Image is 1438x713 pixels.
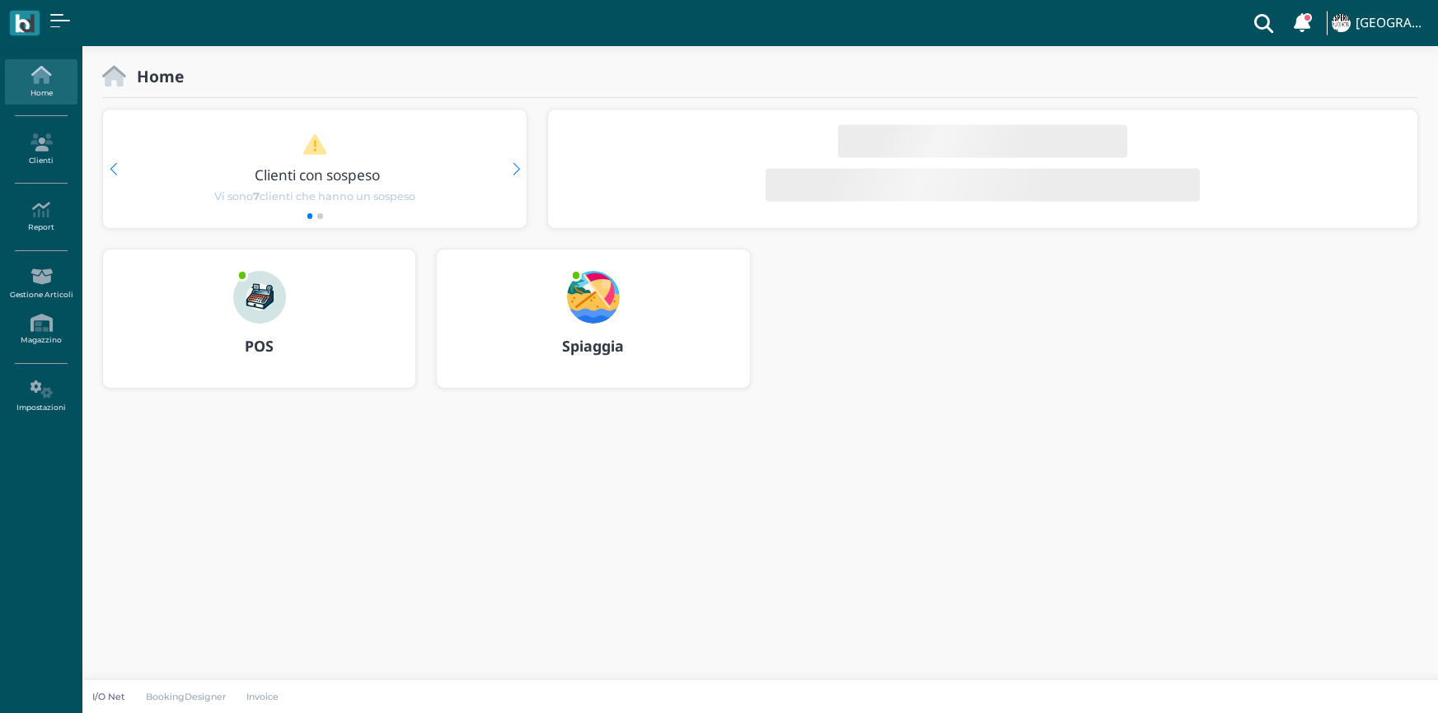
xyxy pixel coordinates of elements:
[245,336,274,356] b: POS
[5,194,77,240] a: Report
[134,133,495,204] a: Clienti con sospeso Vi sono7clienti che hanno un sospeso
[102,249,416,408] a: ... POS
[1332,14,1350,32] img: ...
[103,110,527,228] div: 1 / 2
[1329,3,1428,43] a: ... [GEOGRAPHIC_DATA]
[5,59,77,105] a: Home
[513,163,520,175] div: Next slide
[233,271,286,324] img: ...
[5,127,77,172] a: Clienti
[5,261,77,306] a: Gestione Articoli
[5,374,77,419] a: Impostazioni
[126,68,184,85] h2: Home
[5,307,77,352] a: Magazzino
[436,249,750,408] a: ... Spiaggia
[253,190,260,203] b: 7
[567,271,620,324] img: ...
[138,167,499,183] h3: Clienti con sospeso
[1356,16,1428,30] h4: [GEOGRAPHIC_DATA]
[562,336,624,356] b: Spiaggia
[110,163,117,175] div: Previous slide
[214,189,415,204] span: Vi sono clienti che hanno un sospeso
[15,14,34,33] img: logo
[1321,662,1424,699] iframe: Help widget launcher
